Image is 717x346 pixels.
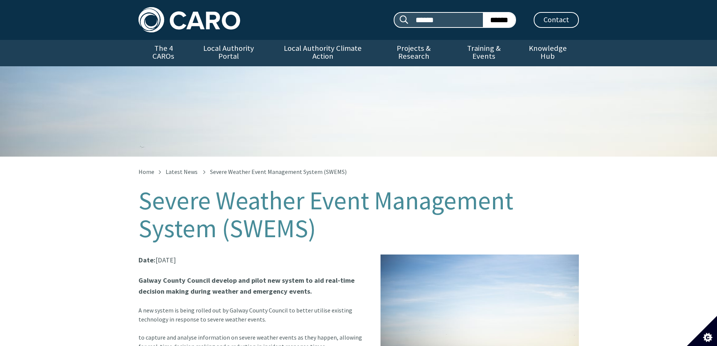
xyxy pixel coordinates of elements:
a: Local Authority Climate Action [269,40,376,66]
img: Caro logo [139,7,240,32]
a: Training & Events [451,40,517,66]
a: Contact [534,12,579,28]
a: Knowledge Hub [517,40,578,66]
strong: Date: [139,256,155,264]
a: The 4 CAROs [139,40,189,66]
button: Set cookie preferences [687,316,717,346]
a: Home [139,168,154,175]
a: Local Authority Portal [189,40,269,66]
a: Latest News [166,168,198,175]
a: Projects & Research [376,40,451,66]
strong: Galway County Council develop and pilot new system to aid real-time decision making during weathe... [139,276,355,295]
p: [DATE] [139,255,579,265]
h1: Severe Weather Event Management System (SWEMS) [139,187,579,242]
span: Severe Weather Event Management System (SWEMS) [210,168,347,175]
